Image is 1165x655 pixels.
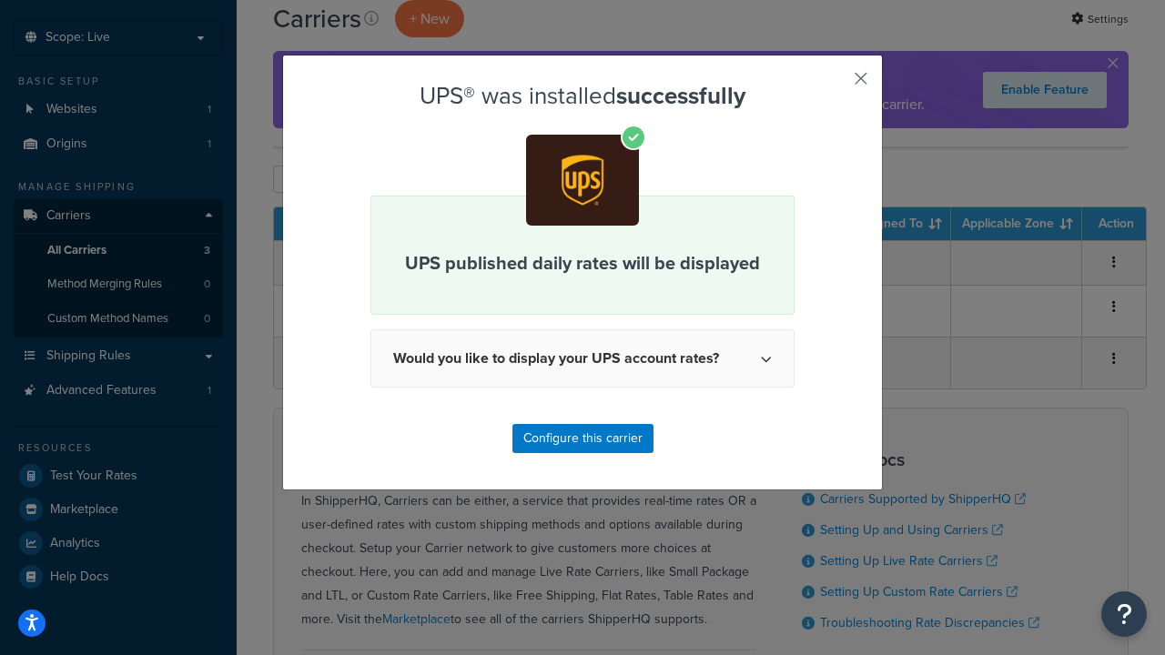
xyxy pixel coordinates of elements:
[393,249,772,277] p: UPS published daily rates will be displayed
[1101,591,1147,637] button: Open Resource Center
[616,78,745,113] strong: successfully
[621,125,646,150] i: Check mark
[370,329,795,388] button: Would you like to display your UPS account rates?
[370,83,795,109] h2: UPS® was installed
[526,135,639,225] img: app-ups.png
[512,424,653,453] button: Configure this carrier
